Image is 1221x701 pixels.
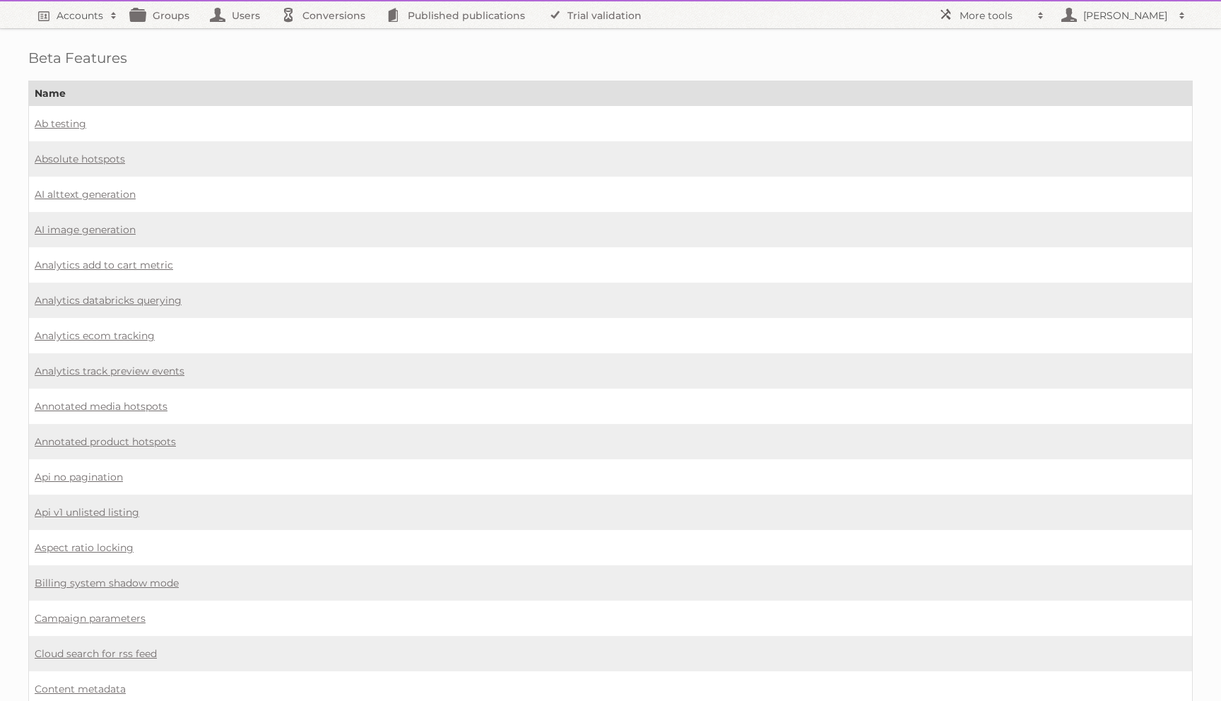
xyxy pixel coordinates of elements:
a: Absolute hotspots [35,153,125,165]
a: Groups [124,1,203,28]
a: Ab testing [35,117,86,130]
a: Analytics ecom tracking [35,329,155,342]
a: AI image generation [35,223,136,236]
a: Analytics databricks querying [35,294,182,307]
h2: More tools [960,8,1030,23]
a: Published publications [379,1,539,28]
a: Annotated product hotspots [35,435,176,448]
h1: Beta Features [28,49,1193,66]
a: Api no pagination [35,471,123,483]
a: Cloud search for rss feed [35,647,157,660]
a: Content metadata [35,683,126,695]
a: More tools [931,1,1051,28]
a: Analytics track preview events [35,365,184,377]
th: Name [29,81,1193,106]
a: AI alttext generation [35,188,136,201]
a: Analytics add to cart metric [35,259,173,271]
a: Trial validation [539,1,656,28]
a: Conversions [274,1,379,28]
a: Users [203,1,274,28]
a: Aspect ratio locking [35,541,134,554]
a: Api v1 unlisted listing [35,506,139,519]
h2: [PERSON_NAME] [1080,8,1172,23]
h2: Accounts [57,8,103,23]
a: [PERSON_NAME] [1051,1,1193,28]
a: Billing system shadow mode [35,577,179,589]
a: Annotated media hotspots [35,400,167,413]
a: Campaign parameters [35,612,146,625]
a: Accounts [28,1,124,28]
